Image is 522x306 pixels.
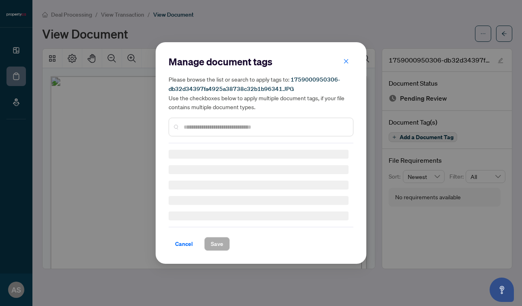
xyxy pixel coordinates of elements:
h5: Please browse the list or search to apply tags to: Use the checkboxes below to apply multiple doc... [169,75,353,111]
h2: Manage document tags [169,55,353,68]
button: Save [204,237,230,251]
span: close [343,58,349,64]
button: Open asap [490,278,514,302]
button: Cancel [169,237,199,251]
span: Cancel [175,237,193,250]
